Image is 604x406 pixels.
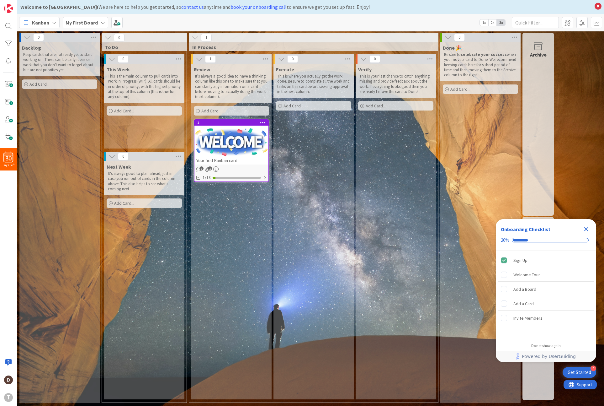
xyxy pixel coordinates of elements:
[530,51,547,58] div: Archive
[499,351,593,362] a: Powered by UserGuiding
[4,376,13,384] img: DF
[230,4,287,10] a: book your onboarding call
[195,74,268,99] p: It's always a good idea to have a thinking column like this one to make sure that you can clarify...
[461,52,507,57] strong: celebrate your success
[4,393,13,402] div: T
[194,120,268,126] div: 1
[359,74,432,94] p: This is your last chance to catch anything missing and provide feedback about the work. If everyt...
[107,164,131,170] span: Next Week
[114,108,134,114] span: Add Card...
[497,19,505,26] span: 3x
[488,19,497,26] span: 2x
[581,224,591,234] div: Close Checklist
[501,237,591,243] div: Checklist progress: 20%
[108,74,181,99] p: This is the main column to pull cards into Work In Progress (WIP). All cards should be in order o...
[512,17,559,28] input: Quick Filter...
[33,34,44,41] span: 0
[498,253,594,267] div: Sign Up is complete.
[501,225,550,233] div: Onboarding Checklist
[192,44,430,50] span: In Process
[105,44,179,50] span: To Do
[513,300,534,307] div: Add a Card
[283,103,304,109] span: Add Card...
[498,297,594,311] div: Add a Card is incomplete.
[22,45,41,51] span: Backlog
[32,19,49,26] span: Kanban
[114,34,125,41] span: 0
[513,257,527,264] div: Sign Up
[276,66,294,73] span: Execute
[498,268,594,282] div: Welcome Tour is incomplete.
[108,171,181,192] p: It's always good to plan ahead, just in case you run out of cards in the column above. This also ...
[114,200,134,206] span: Add Card...
[197,121,268,125] div: 1
[496,251,596,339] div: Checklist items
[194,119,269,182] a: 1Your first Kanban card1/18
[358,66,372,73] span: Verify
[20,4,98,10] b: Welcome to [GEOGRAPHIC_DATA]!
[205,55,216,63] span: 1
[20,3,591,11] div: We are here to help you get started, so anytime and to ensure we get you set up fast. Enjoy!
[66,19,98,26] b: My First Board
[444,52,517,78] p: Be sure to when you move a card to Done. We recommend keeping cards here for s short period of ti...
[513,271,540,279] div: Welcome Tour
[29,81,50,87] span: Add Card...
[6,156,12,161] span: 30
[118,55,129,63] span: 0
[194,156,268,165] div: Your first Kanban card
[23,52,96,73] p: Keep cards that are not ready yet to start working on. These can be early ideas or work that you ...
[277,74,350,94] p: This is where you actually get the work done. Be sure to complete all the work and tasks on this ...
[513,314,543,322] div: Invite Members
[107,66,130,73] span: This Week
[181,4,204,10] a: contact us
[118,153,129,160] span: 0
[199,166,204,171] span: 1
[568,369,591,376] div: Get Started
[563,367,596,378] div: Open Get Started checklist, remaining modules: 4
[287,55,298,63] span: 0
[498,282,594,296] div: Add a Board is incomplete.
[201,34,212,41] span: 1
[522,353,576,360] span: Powered by UserGuiding
[194,120,268,165] div: 1Your first Kanban card
[496,219,596,362] div: Checklist Container
[4,4,13,13] img: Visit kanbanzone.com
[203,174,211,181] span: 1/18
[208,166,212,171] span: 1
[13,1,29,8] span: Support
[194,66,210,73] span: Review
[501,237,509,243] div: 20%
[496,351,596,362] div: Footer
[531,343,561,348] div: Do not show again
[366,103,386,109] span: Add Card...
[201,108,221,114] span: Add Card...
[369,55,380,63] span: 0
[454,34,465,41] span: 0
[480,19,488,26] span: 1x
[498,311,594,325] div: Invite Members is incomplete.
[513,285,536,293] div: Add a Board
[450,86,470,92] span: Add Card...
[443,45,462,51] span: Done 🎉
[591,365,596,371] div: 4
